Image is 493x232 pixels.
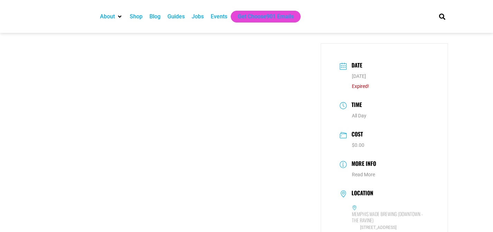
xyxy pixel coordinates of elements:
h3: Cost [348,130,363,140]
a: About [100,12,115,21]
h6: Memphis Made Brewing (Downtown - The Ravine) [352,211,429,223]
h3: Location [348,190,373,198]
a: Jobs [192,12,204,21]
div: About [97,11,126,23]
div: Search [436,11,448,22]
a: Get Choose901 Emails [238,12,294,21]
span: Expired! [352,83,369,89]
a: Guides [167,12,185,21]
abbr: All Day [352,113,366,118]
span: [STREET_ADDRESS] [352,224,429,231]
a: Blog [149,12,161,21]
dd: $0.00 [340,142,429,149]
a: Events [211,12,227,21]
a: Shop [130,12,143,21]
nav: Main nav [97,11,427,23]
h3: More Info [348,159,376,169]
a: Read More [352,172,375,177]
span: [DATE] [352,73,366,79]
h3: Time [348,100,362,110]
h3: Date [348,61,362,71]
